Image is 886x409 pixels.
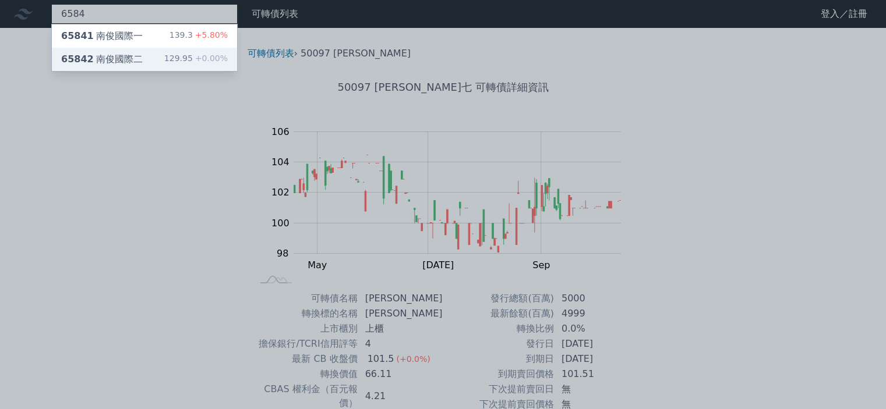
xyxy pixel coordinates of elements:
span: 65842 [61,54,94,65]
a: 65842南俊國際二 129.95+0.00% [52,48,237,71]
div: 139.3 [170,29,228,43]
span: +5.80% [193,30,228,40]
div: 南俊國際二 [61,52,143,66]
div: 南俊國際一 [61,29,143,43]
span: 65841 [61,30,94,41]
div: 129.95 [164,52,228,66]
a: 65841南俊國際一 139.3+5.80% [52,24,237,48]
span: +0.00% [193,54,228,63]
